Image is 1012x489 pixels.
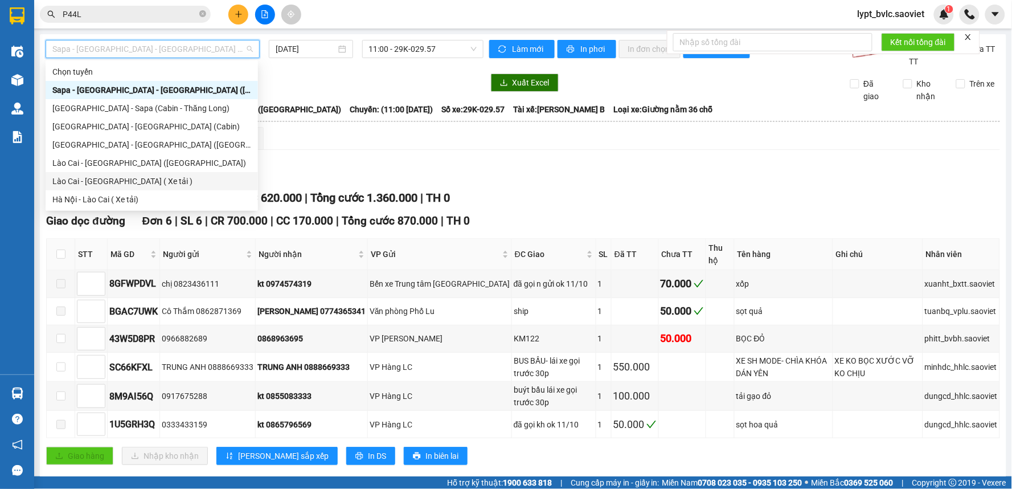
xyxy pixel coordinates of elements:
[735,239,833,270] th: Tên hàng
[925,361,998,373] div: minhdc_hhlc.saoviet
[736,354,831,380] div: XE SH MODE- CHÌA KHÓA DÁN YÊN
[596,239,612,270] th: SL
[46,117,258,136] div: Hà Nội - Lào Cai (Cabin)
[500,79,508,88] span: download
[108,325,160,353] td: 43W5D8PR
[109,304,158,319] div: BGAC7UWK
[581,43,607,55] span: In phơi
[447,476,552,489] span: Hỗ trợ kỹ thuật:
[446,214,470,227] span: TH 0
[52,120,251,133] div: [GEOGRAPHIC_DATA] - [GEOGRAPHIC_DATA] (Cabin)
[162,418,253,431] div: 0333433159
[514,305,594,317] div: ship
[805,480,809,485] span: ⚪️
[52,40,253,58] span: Sapa - Lào Cai - Hà Nội (Giường)
[515,248,584,260] span: ĐC Giao
[514,418,594,431] div: đã gọi kh ok 11/10
[369,40,477,58] span: 11:00 - 29K-029.57
[162,278,253,290] div: chị 0823436111
[11,46,23,58] img: warehouse-icon
[613,417,657,433] div: 50.000
[46,172,258,190] div: Lào Cai - Hà Nội ( Xe tải )
[513,43,546,55] span: Làm mới
[162,332,253,345] div: 0966882689
[52,175,251,188] div: Lào Cai - [GEOGRAPHIC_DATA] ( Xe tải )
[558,40,616,58] button: printerIn phơi
[368,382,512,411] td: VP Hàng LC
[370,305,510,317] div: Văn phòng Phố Lu
[52,157,251,169] div: Lào Cai - [GEOGRAPHIC_DATA] ([GEOGRAPHIC_DATA])
[736,332,831,345] div: BỌC ĐỎ
[75,239,108,270] th: STT
[673,33,872,51] input: Nhập số tổng đài
[46,81,258,99] div: Sapa - Lào Cai - Hà Nội (Giường)
[305,191,308,205] span: |
[571,476,659,489] span: Cung cấp máy in - giấy in:
[368,270,512,298] td: Bến xe Trung tâm Lào Cai
[902,476,904,489] span: |
[912,78,948,103] span: Kho nhận
[736,418,831,431] div: sọt hoa quả
[514,354,594,380] div: BUS BẦU- lái xe gọi trước 30p
[370,361,510,373] div: VP Hàng LC
[257,390,366,402] div: kt 0855083333
[52,138,251,151] div: [GEOGRAPHIC_DATA] - [GEOGRAPHIC_DATA] ([GEOGRAPHIC_DATA])
[598,278,609,290] div: 1
[46,99,258,117] div: Hà Nội - Sapa (Cabin - Thăng Long)
[108,382,160,411] td: 8M9AI56Q
[694,279,704,289] span: check
[404,447,468,465] button: printerIn biên lai
[12,439,23,450] span: notification
[261,10,269,18] span: file-add
[835,354,921,380] div: XE KO BỌC XƯỚC VỠ KO CHỊU
[211,214,268,227] span: CR 700.000
[310,191,417,205] span: Tổng cước 1.360.000
[10,7,24,25] img: logo-vxr
[368,298,512,325] td: Văn phòng Phố Lu
[964,33,972,41] span: close
[426,191,450,205] span: TH 0
[513,76,550,89] span: Xuất Excel
[370,278,510,290] div: Bến xe Trung tâm [GEOGRAPHIC_DATA]
[181,214,202,227] span: SL 6
[420,191,423,205] span: |
[287,10,295,18] span: aim
[276,214,333,227] span: CC 170.000
[698,478,802,487] strong: 0708 023 035 - 0935 103 250
[598,418,609,431] div: 1
[661,303,704,319] div: 50.000
[949,479,957,487] span: copyright
[255,5,275,25] button: file-add
[845,478,894,487] strong: 0369 525 060
[257,278,366,290] div: kt 0974574319
[441,103,505,116] span: Số xe: 29K-029.57
[11,103,23,115] img: warehouse-icon
[925,278,998,290] div: xuanht_bxtt.saoviet
[108,353,160,382] td: SC66KFXL
[706,239,735,270] th: Thu hộ
[985,5,1005,25] button: caret-down
[370,332,510,345] div: VP [PERSON_NAME]
[513,103,605,116] span: Tài xế: [PERSON_NAME] B
[216,447,338,465] button: sort-ascending[PERSON_NAME] sắp xếp
[162,390,253,402] div: 0917675288
[498,45,508,54] span: sync
[560,476,562,489] span: |
[163,248,244,260] span: Người gửi
[368,411,512,438] td: VP Hàng LC
[694,306,704,316] span: check
[46,136,258,154] div: Hà Nội - Lào Cai (Giường)
[947,5,951,13] span: 1
[849,7,934,21] span: lypt_bvlc.saoviet
[199,10,206,17] span: close-circle
[52,66,251,78] div: Chọn tuyến
[259,248,356,260] span: Người nhận
[619,40,681,58] button: In đơn chọn
[47,10,55,18] span: search
[350,103,433,116] span: Chuyến: (11:00 [DATE])
[52,102,251,115] div: [GEOGRAPHIC_DATA] - Sapa (Cabin - Thăng Long)
[736,305,831,317] div: sọt quả
[109,417,158,431] div: 1U5GRH3Q
[162,305,253,317] div: Cô Thắm 0862871369
[108,411,160,438] td: 1U5GRH3Q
